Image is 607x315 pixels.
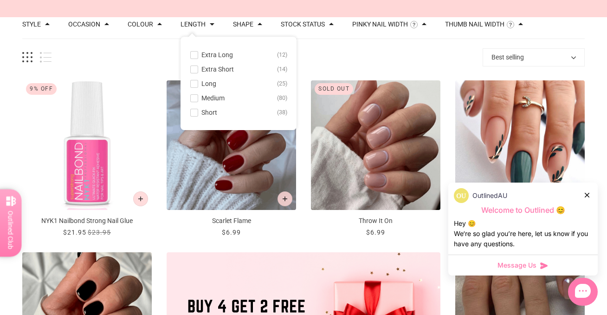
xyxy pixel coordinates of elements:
[22,52,32,63] button: Grid view
[278,191,292,206] button: Add to cart
[201,80,216,87] span: Long
[277,78,287,89] span: 25
[311,216,440,226] p: Throw It On
[315,83,353,95] div: Sold out
[190,49,287,60] button: Extra Long 12
[277,64,287,75] span: 14
[128,21,153,27] button: Filter by Colour
[454,188,469,203] img: data:image/png;base64,iVBORw0KGgoAAAANSUhEUgAAACQAAAAkCAYAAADhAJiYAAAAAXNSR0IArs4c6QAAAERlWElmTU0...
[233,21,253,27] button: Filter by Shape
[52,52,483,62] span: products
[497,261,536,270] span: Message Us
[201,94,225,102] span: Medium
[352,21,408,27] button: Filter by Pinky Nail Width
[167,80,296,237] a: Scarlet Flame
[190,107,287,118] button: Short 38
[277,49,287,60] span: 12
[445,21,504,27] button: Filter by Thumb Nail Width
[181,21,206,27] button: Filter by Length
[26,83,57,95] div: 9% Off
[88,229,111,236] span: $23.95
[190,78,287,89] button: Long 25
[201,51,233,59] span: Extra Long
[201,109,217,116] span: Short
[277,107,287,118] span: 38
[311,80,440,210] img: Throw It On-Press on Manicure-Outlined
[190,64,287,75] button: Extra Short 14
[454,205,592,215] p: Welcome to Outlined 😊
[40,52,52,63] button: List view
[133,191,148,206] button: Add to cart
[167,216,296,226] p: Scarlet Flame
[22,21,41,27] button: Filter by Style
[366,229,385,236] span: $6.99
[472,190,507,201] p: OutlinedAU
[190,92,287,104] button: Medium 80
[277,92,287,104] span: 80
[22,80,152,237] a: NYK1 Nailbond Strong Nail Glue
[63,229,86,236] span: $21.95
[281,21,325,27] button: Filter by Stock status
[311,80,440,237] a: Throw It On
[68,21,100,27] button: Filter by Occasion
[201,66,234,73] span: Extra Short
[222,229,241,236] span: $6.99
[454,218,592,249] div: Hey 😊 We‘re so glad you’re here, let us know if you have any questions.
[455,80,585,237] a: Green Zen
[483,48,585,66] button: Best selling
[167,80,296,210] img: Scarlet Flame-Press on Manicure-Outlined
[22,216,152,226] p: NYK1 Nailbond Strong Nail Glue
